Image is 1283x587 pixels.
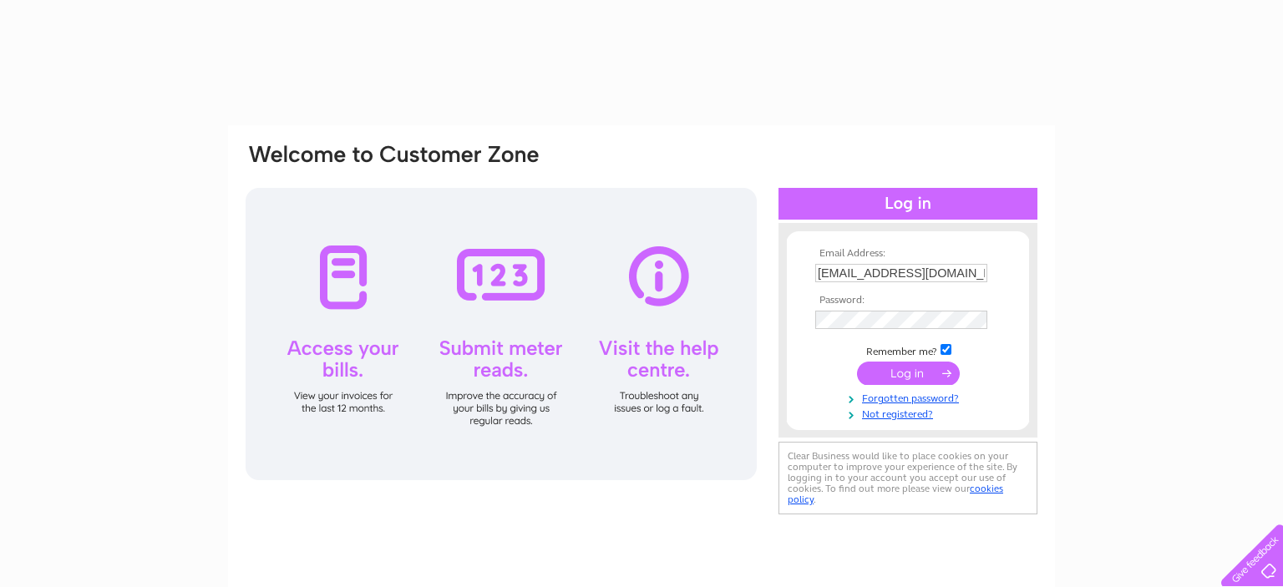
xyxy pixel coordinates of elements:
div: Clear Business would like to place cookies on your computer to improve your experience of the sit... [778,442,1037,514]
td: Remember me? [811,342,1005,358]
input: Submit [857,362,960,385]
a: cookies policy [788,483,1003,505]
th: Password: [811,295,1005,306]
a: Forgotten password? [815,389,1005,405]
a: Not registered? [815,405,1005,421]
th: Email Address: [811,248,1005,260]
